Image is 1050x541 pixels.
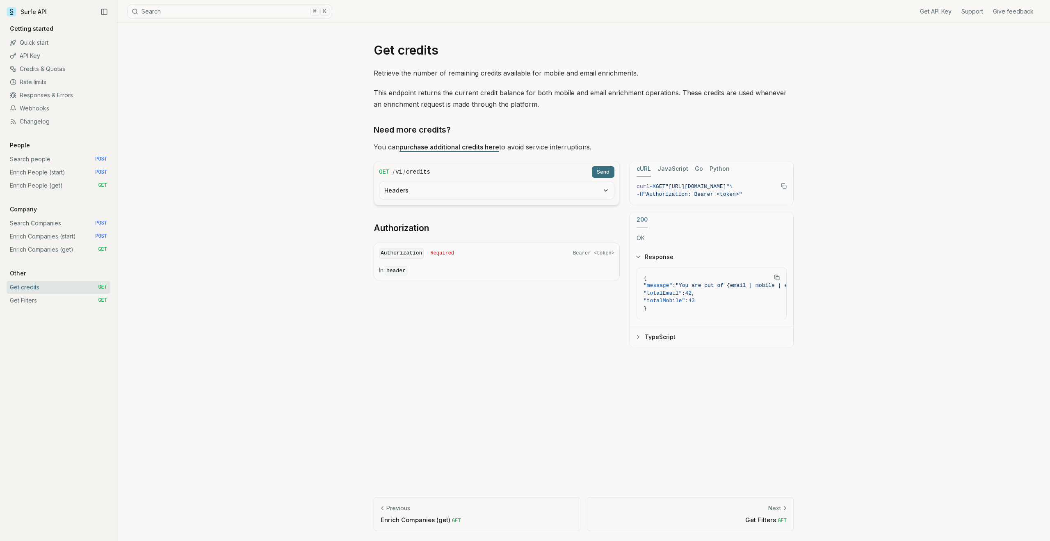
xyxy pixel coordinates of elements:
[7,115,110,128] a: Changelog
[778,180,790,192] button: Copy Text
[573,250,614,257] span: Bearer <token>
[98,182,107,189] span: GET
[685,290,692,296] span: 42
[665,183,729,190] span: "[URL][DOMAIN_NAME]"
[685,298,688,304] span: :
[386,504,410,512] p: Previous
[7,76,110,89] a: Rate limits
[594,516,787,524] p: Get Filters
[399,143,499,151] a: purchase additional credits here
[7,62,110,76] a: Credits & Quotas
[452,518,461,524] span: GET
[630,326,793,348] button: TypeScript
[993,7,1034,16] a: Give feedback
[7,153,110,166] a: Search people POST
[7,36,110,49] a: Quick start
[95,233,107,240] span: POST
[7,89,110,102] a: Responses & Errors
[95,169,107,176] span: POST
[374,141,794,153] p: You can to avoid service interruptions.
[643,191,742,197] span: "Authorization: Bearer <token>"
[637,183,649,190] span: curl
[771,271,783,284] button: Copy Text
[695,161,703,177] button: Go
[7,141,33,149] p: People
[374,43,794,57] h1: Get credits
[7,281,110,294] a: Get credits GET
[7,49,110,62] a: API Key
[778,518,787,524] span: GET
[7,205,40,213] p: Company
[7,6,47,18] a: Surfe API
[379,266,614,275] p: In:
[630,268,793,326] div: Response
[98,6,110,18] button: Collapse Sidebar
[7,217,110,230] a: Search Companies POST
[637,212,648,227] button: 200
[630,246,793,268] button: Response
[430,250,454,257] span: Required
[920,7,952,16] a: Get API Key
[7,102,110,115] a: Webhooks
[98,284,107,291] span: GET
[7,25,57,33] p: Getting started
[95,156,107,163] span: POST
[374,67,794,79] p: Retrieve the number of remaining credits available for mobile and email enrichments.
[7,230,110,243] a: Enrich Companies (start) POST
[637,161,651,177] button: cURL
[592,166,614,178] button: Send
[656,183,665,190] span: GET
[379,168,389,176] span: GET
[688,298,695,304] span: 43
[381,516,573,524] p: Enrich Companies (get)
[403,168,405,176] span: /
[320,7,329,16] kbd: K
[729,183,733,190] span: \
[710,161,730,177] button: Python
[768,504,781,512] p: Next
[127,4,332,19] button: Search⌘K
[379,248,424,259] code: Authorization
[644,305,647,312] span: }
[7,179,110,192] a: Enrich People (get) GET
[672,282,676,289] span: :
[657,161,688,177] button: JavaScript
[98,297,107,304] span: GET
[379,181,614,199] button: Headers
[98,246,107,253] span: GET
[95,220,107,227] span: POST
[682,290,685,296] span: :
[7,269,29,277] p: Other
[692,290,695,296] span: ,
[7,294,110,307] a: Get Filters GET
[395,168,402,176] code: v1
[644,275,647,281] span: {
[644,290,682,296] span: "totalEmail"
[374,497,580,531] a: PreviousEnrich Companies (get) GET
[393,168,395,176] span: /
[374,87,794,110] p: This endpoint returns the current credit balance for both mobile and email enrichment operations....
[374,222,429,234] a: Authorization
[961,7,983,16] a: Support
[676,282,979,289] span: "You are out of {email | mobile | email and mobile} credits, buy more here: [URL][DOMAIN_NAME]"
[637,234,787,242] p: OK
[637,191,643,197] span: -H
[374,123,451,136] a: Need more credits?
[385,266,407,275] code: header
[7,166,110,179] a: Enrich People (start) POST
[644,282,672,289] span: "message"
[406,168,430,176] code: credits
[587,497,794,531] a: NextGet Filters GET
[7,243,110,256] a: Enrich Companies (get) GET
[644,298,685,304] span: "totalMobile"
[649,183,656,190] span: -X
[310,7,319,16] kbd: ⌘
